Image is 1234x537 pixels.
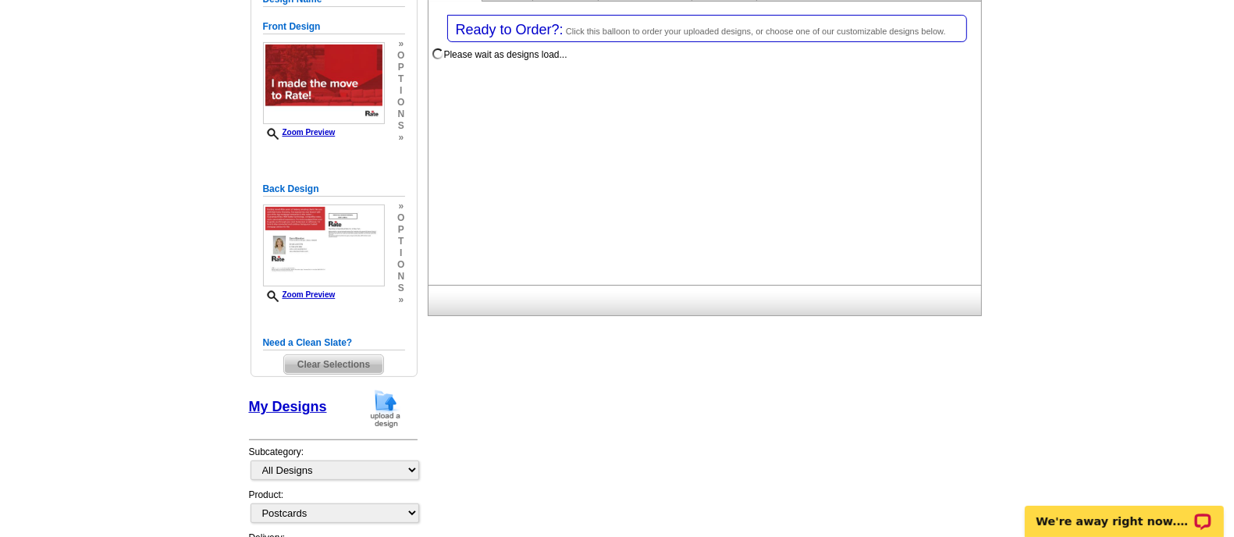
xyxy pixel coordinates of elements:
iframe: LiveChat chat widget [1015,488,1234,537]
span: o [397,212,404,224]
span: t [397,236,404,247]
span: Clear Selections [284,355,383,374]
img: small-thumb.jpg [263,204,385,286]
span: n [397,271,404,283]
div: Subcategory: [249,445,418,488]
span: » [397,38,404,50]
a: Zoom Preview [263,290,336,299]
h5: Need a Clean Slate? [263,336,405,350]
span: n [397,108,404,120]
a: My Designs [249,399,327,414]
img: small-thumb.jpg [263,42,385,123]
span: » [397,201,404,212]
span: s [397,283,404,294]
span: Ready to Order?: [456,22,564,37]
span: » [397,294,404,306]
a: Zoom Preview [263,128,336,137]
div: Please wait as designs load... [444,48,567,62]
span: p [397,224,404,236]
span: o [397,97,404,108]
span: t [397,73,404,85]
h5: Back Design [263,182,405,197]
span: Click this balloon to order your uploaded designs, or choose one of our customizable designs below. [566,27,946,36]
img: upload-design [365,389,406,429]
span: s [397,120,404,132]
span: p [397,62,404,73]
span: o [397,50,404,62]
img: loading... [432,48,444,60]
h5: Front Design [263,20,405,34]
div: Product: [249,488,418,531]
span: i [397,85,404,97]
span: i [397,247,404,259]
span: o [397,259,404,271]
span: » [397,132,404,144]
